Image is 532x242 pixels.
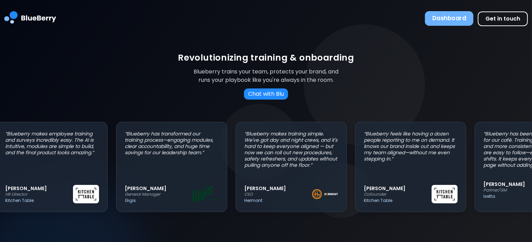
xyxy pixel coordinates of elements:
button: Get in touch [478,11,528,26]
p: “ Blueberry feels like having a dozen people reporting to me on demand. It knows our brand inside... [364,131,458,162]
p: Cofounder [364,192,432,197]
img: BlueBerry Logo [4,6,56,32]
p: CEO [244,192,312,197]
a: Dashboard [426,11,472,26]
p: Kitchen Table [5,198,73,203]
img: Kitchen Table logo [73,185,99,203]
button: Chat with Blu [244,88,288,100]
p: Hermont [244,198,312,203]
p: HR Director [5,192,73,197]
p: “ Blueberry has transformed our training process—engaging modules, clear accountability, and huge... [125,131,219,156]
img: Kitchen Table logo [432,185,458,203]
p: [PERSON_NAME] [5,185,73,192]
p: General Manager [125,192,193,197]
p: “ Blueberry makes employee training and surveys incredibly easy. The AI is intuitive, modules are... [5,131,99,156]
p: [PERSON_NAME] [125,185,193,192]
span: Get in touch [485,15,520,23]
button: Dashboard [425,11,474,26]
h1: Revolutionizing training & onboarding [178,52,354,63]
p: Kitchen Table [364,198,432,203]
p: [PERSON_NAME] [364,185,432,192]
p: Blueberry trains your team, protects your brand, and runs your playbook like you're always in the... [188,68,344,84]
img: Gigis logo [193,186,219,203]
p: Gigis [125,198,193,203]
p: [PERSON_NAME] [244,185,312,192]
p: “ Blueberry makes training simple. We've got day and night crews, and it's hard to keep everyone ... [244,131,338,168]
img: Hermont logo [312,189,338,199]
